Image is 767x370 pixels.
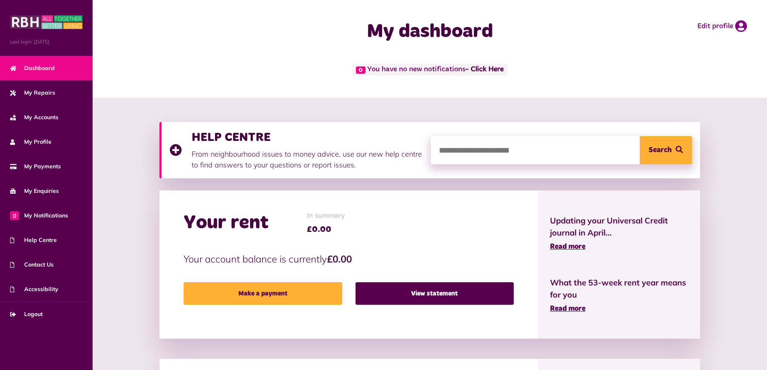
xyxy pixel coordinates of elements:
span: My Accounts [10,113,58,122]
img: MyRBH [10,14,83,30]
button: Search [640,136,692,164]
span: My Profile [10,138,52,146]
span: 0 [10,211,19,220]
span: My Enquiries [10,187,59,195]
a: Updating your Universal Credit journal in April... Read more [550,215,688,252]
span: Logout [10,310,43,318]
a: View statement [356,282,514,305]
span: You have no new notifications [352,64,507,75]
a: - Click Here [465,66,504,73]
span: Help Centre [10,236,57,244]
a: What the 53-week rent year means for you Read more [550,277,688,314]
a: Edit profile [697,20,747,32]
h3: HELP CENTRE [192,130,423,145]
span: My Repairs [10,89,55,97]
span: Search [649,136,672,164]
span: Updating your Universal Credit journal in April... [550,215,688,239]
strong: £0.00 [327,253,352,265]
p: From neighbourhood issues to money advice, use our new help centre to find answers to your questi... [192,149,423,170]
span: £0.00 [307,223,345,236]
h1: My dashboard [269,20,591,43]
span: Read more [550,305,585,312]
span: 0 [356,66,366,74]
span: Dashboard [10,64,55,72]
span: My Notifications [10,211,68,220]
span: What the 53-week rent year means for you [550,277,688,301]
span: Accessibility [10,285,58,294]
span: My Payments [10,162,61,171]
span: Last login: [DATE] [10,38,83,45]
span: In summary [307,211,345,221]
a: Make a payment [184,282,342,305]
p: Your account balance is currently [184,252,514,266]
span: Read more [550,243,585,250]
h2: Your rent [184,211,269,235]
span: Contact Us [10,260,54,269]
